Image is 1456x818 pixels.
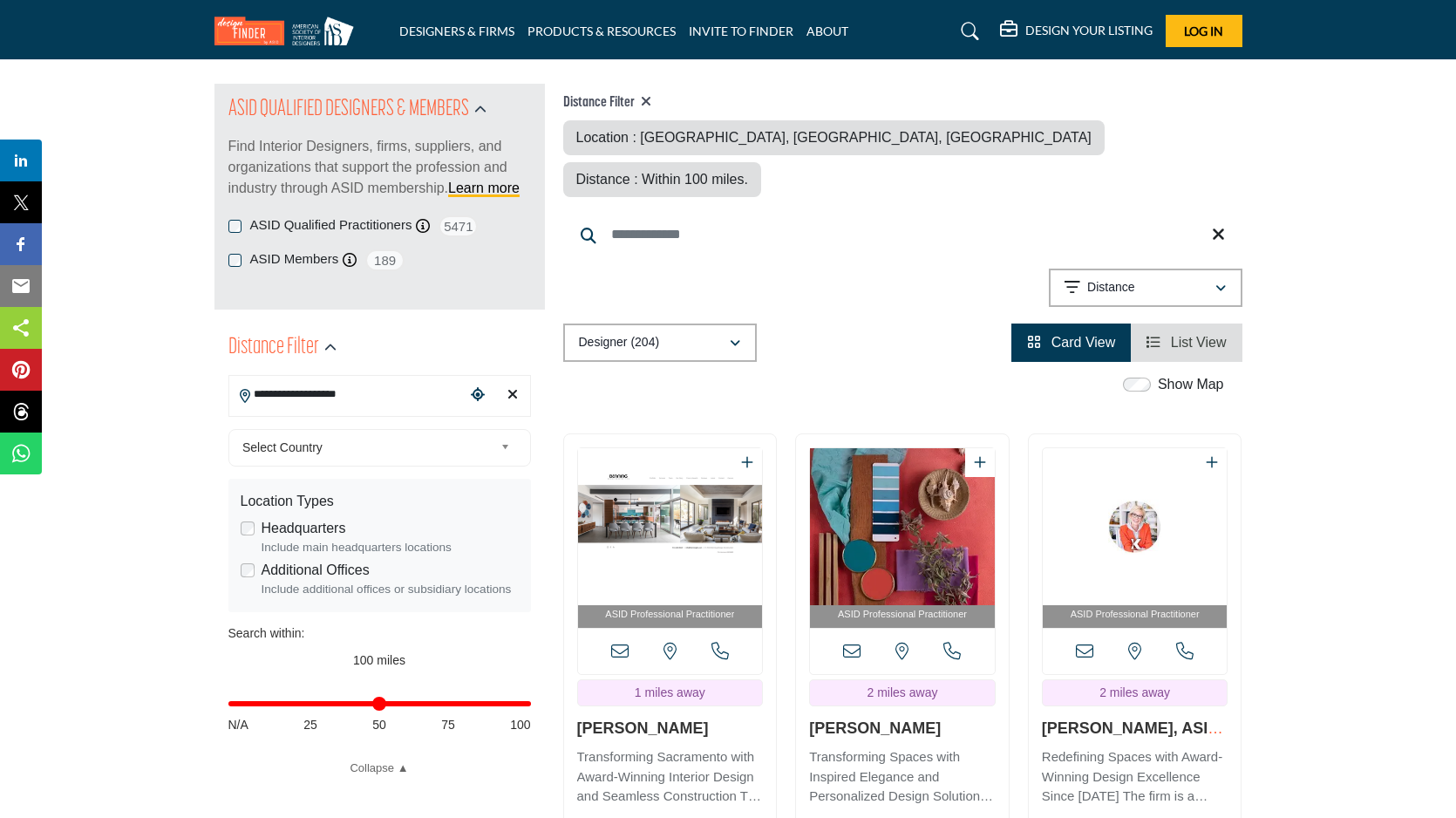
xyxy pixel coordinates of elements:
[563,94,1242,112] h4: Distance Filter
[242,437,493,458] span: Select Country
[944,17,990,45] a: Search
[810,448,995,605] img: Nancy Rosa
[578,448,763,629] a: Open Listing in new tab
[303,716,317,734] span: 25
[1042,719,1228,739] h3: Kerrie Kelly, ASID Fellow
[1051,335,1116,350] span: Card View
[1206,455,1218,470] a: Add To List
[353,653,405,667] span: 100 miles
[439,215,478,237] span: 5471
[867,685,938,699] span: 2 miles away
[806,24,848,38] a: ABOUT
[579,334,660,351] p: Designer (204)
[1184,24,1223,38] span: Log In
[576,130,1092,145] span: Location : [GEOGRAPHIC_DATA], [GEOGRAPHIC_DATA], [GEOGRAPHIC_DATA]
[1043,448,1228,629] a: Open Listing in new tab
[250,249,339,269] label: ASID Members
[448,181,520,195] a: Learn more
[577,719,764,739] h3: Bruce Benning
[527,24,676,38] a: PRODUCTS & RESOURCES
[214,17,363,45] img: Site Logo
[1042,747,1228,807] p: Redefining Spaces with Award-Winning Design Excellence Since [DATE] The firm is a distinguished e...
[1011,324,1131,362] li: Card View
[578,448,763,605] img: Bruce Benning
[1000,21,1153,42] div: DESIGN YOUR LISTING
[1087,279,1134,297] p: Distance
[1171,335,1227,350] span: List View
[563,214,1242,256] input: Search Keyword
[228,332,319,364] h2: Distance Filter
[810,448,995,629] a: Open Listing in new tab
[510,716,530,734] span: 100
[809,719,941,737] a: [PERSON_NAME]
[605,607,734,622] span: ASID Professional Practitioner
[1099,685,1170,699] span: 2 miles away
[1042,719,1223,756] a: [PERSON_NAME], ASID F...
[741,455,753,470] a: Add To List
[262,560,370,581] label: Additional Offices
[228,220,242,233] input: ASID Qualified Practitioners checkbox
[576,172,748,187] span: Distance : Within 100 miles.
[1146,335,1226,350] a: View List
[250,215,412,235] label: ASID Qualified Practitioners
[500,377,526,414] div: Clear search location
[1027,335,1115,350] a: View Card
[228,254,242,267] input: ASID Members checkbox
[809,719,996,739] h3: Nancy Rosa
[1131,324,1242,362] li: List View
[577,747,764,807] p: Transforming Sacramento with Award-Winning Interior Design and Seamless Construction The company ...
[228,624,531,643] div: Search within:
[228,716,248,734] span: N/A
[577,719,709,737] a: [PERSON_NAME]
[1042,743,1228,807] a: Redefining Spaces with Award-Winning Design Excellence Since [DATE] The firm is a distinguished e...
[809,743,996,807] a: Transforming Spaces with Inspired Elegance and Personalized Design Solutions Renowned for its met...
[974,455,986,470] a: Add To List
[1158,374,1224,395] label: Show Map
[228,760,531,777] a: Collapse ▲
[1071,607,1200,622] span: ASID Professional Practitioner
[563,324,757,362] button: Designer (204)
[228,136,531,199] p: Find Interior Designers, firms, suppliers, and organizations that support the profession and indu...
[229,378,465,412] input: Search Location
[635,685,705,699] span: 1 miles away
[262,539,519,556] div: Include main headquarters locations
[689,24,793,38] a: INVITE TO FINDER
[465,377,491,414] div: Choose your current location
[241,491,519,512] div: Location Types
[577,743,764,807] a: Transforming Sacramento with Award-Winning Interior Design and Seamless Construction The company ...
[1043,448,1228,605] img: Kerrie Kelly, ASID Fellow
[228,94,469,126] h2: ASID QUALIFIED DESIGNERS & MEMBERS
[1166,15,1242,47] button: Log In
[809,747,996,807] p: Transforming Spaces with Inspired Elegance and Personalized Design Solutions Renowned for its met...
[262,581,519,598] div: Include additional offices or subsidiary locations
[441,716,455,734] span: 75
[262,518,346,539] label: Headquarters
[372,716,386,734] span: 50
[1025,23,1153,38] h5: DESIGN YOUR LISTING
[1049,269,1242,307] button: Distance
[838,607,967,622] span: ASID Professional Practitioner
[365,249,405,271] span: 189
[399,24,514,38] a: DESIGNERS & FIRMS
